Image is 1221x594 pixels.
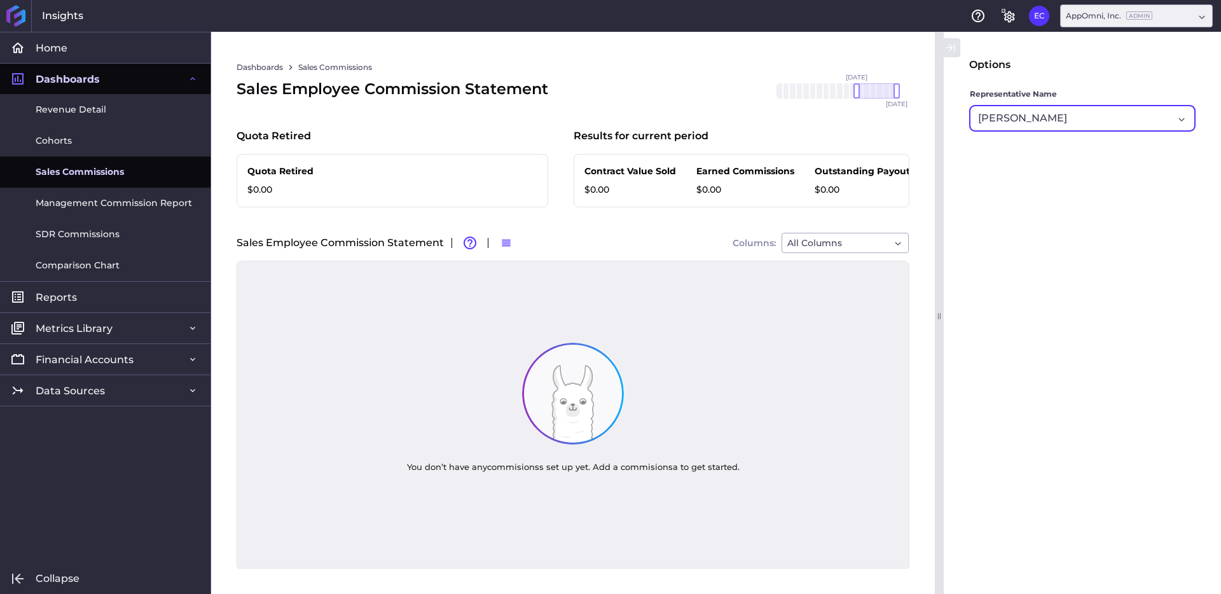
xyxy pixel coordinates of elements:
[237,233,909,253] div: Sales Employee Commission Statement
[247,165,330,178] p: Quota Retired
[969,57,1011,73] div: Options
[724,268,801,280] span: Sales Rep E-mail
[696,165,794,178] p: Earned Commissions
[1060,4,1213,27] div: Dropdown select
[237,128,311,144] p: Quota Retired
[574,128,708,144] p: Results for current period
[36,103,106,116] span: Revenue Detail
[406,268,473,280] span: Payout Month
[815,165,910,178] p: Outstanding Payout
[237,78,548,100] div: Sales Employee Commission Statement
[968,6,988,26] button: Help
[36,41,67,55] span: Home
[782,233,909,253] div: Dropdown select
[392,446,755,487] div: You don’t have any commisions s set up yet. Add a commisions a to get started.
[787,235,842,251] span: All Columns
[998,6,1019,26] button: General Settings
[36,197,192,210] span: Management Commission Report
[978,111,1067,126] span: [PERSON_NAME]
[36,322,113,335] span: Metrics Library
[36,73,100,86] span: Dashboards
[970,106,1195,131] div: Dropdown select
[883,268,929,280] span: Customer
[36,228,120,241] span: SDR Commissions
[565,268,652,280] span: Commission Event
[36,353,134,366] span: Financial Accounts
[247,183,330,197] p: $0.00
[696,183,794,197] p: $0.00
[247,268,314,280] span: Earned Month
[970,88,1057,100] span: Representative Name
[584,183,676,197] p: $0.00
[886,101,907,107] span: [DATE]
[36,134,72,148] span: Cohorts
[846,74,867,81] span: [DATE]
[36,384,105,397] span: Data Sources
[584,165,676,178] p: Contract Value Sold
[36,572,79,585] span: Collapse
[36,165,124,179] span: Sales Commissions
[1126,11,1152,20] ins: Admin
[733,238,776,247] span: Columns:
[36,291,77,304] span: Reports
[36,259,120,272] span: Comparison Chart
[815,183,910,197] p: $0.00
[1029,6,1049,26] button: User Menu
[237,62,283,73] a: Dashboards
[1066,10,1152,22] div: AppOmni, Inc.
[298,62,372,73] a: Sales Commissions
